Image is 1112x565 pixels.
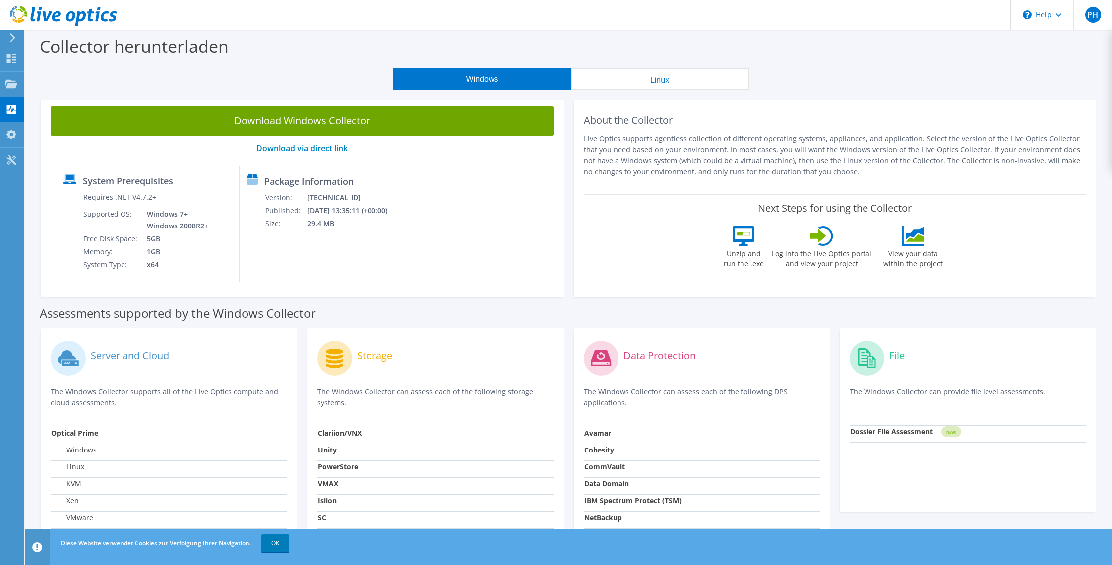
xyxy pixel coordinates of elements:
td: Size: [265,217,307,230]
tspan: NEW! [946,429,956,435]
label: Next Steps for using the Collector [758,202,912,214]
td: Version: [265,191,307,204]
span: Diese Website verwendet Cookies zur Verfolgung Ihrer Navigation. [61,539,251,547]
strong: PowerStore [318,462,358,471]
td: System Type: [83,258,139,271]
label: Collector herunterladen [40,35,229,58]
label: Assessments supported by the Windows Collector [40,308,316,318]
strong: SC [318,513,326,522]
p: The Windows Collector can provide file level assessments. [850,386,1086,407]
strong: CommVault [584,462,625,471]
label: System Prerequisites [83,176,173,186]
strong: VMAX [318,479,338,488]
a: Download via direct link [256,143,348,154]
span: PH [1085,7,1101,23]
p: Live Optics supports agentless collection of different operating systems, appliances, and applica... [584,133,1087,177]
label: Linux [51,462,84,472]
td: [DATE] 13:35:11 (+00:00) [307,204,400,217]
td: Published: [265,204,307,217]
label: KVM [51,479,81,489]
strong: Isilon [318,496,337,505]
button: Windows [393,68,571,90]
strong: Optical Prime [51,428,98,438]
td: 1GB [139,245,210,258]
label: Windows [51,445,97,455]
td: Windows 7+ Windows 2008R2+ [139,208,210,232]
label: Requires .NET V4.7.2+ [83,192,156,202]
td: Free Disk Space: [83,232,139,245]
label: Server and Cloud [91,351,169,361]
strong: IBM Spectrum Protect (TSM) [584,496,682,505]
strong: Dossier File Assessment [850,427,933,436]
td: x64 [139,258,210,271]
svg: \n [1023,10,1032,19]
label: Package Information [264,176,354,186]
h2: About the Collector [584,114,1087,126]
td: 5GB [139,232,210,245]
td: Supported OS: [83,208,139,232]
label: VMware [51,513,93,523]
strong: Data Domain [584,479,629,488]
td: [TECHNICAL_ID] [307,191,400,204]
strong: Unity [318,445,337,454]
a: Download Windows Collector [51,106,554,136]
strong: Clariion/VNX [318,428,362,438]
label: Log into the Live Optics portal and view your project [771,246,872,269]
label: View your data within the project [877,246,949,269]
label: Data Protection [623,351,696,361]
td: Memory: [83,245,139,258]
strong: NetBackup [584,513,622,522]
strong: Avamar [584,428,611,438]
label: Unzip and run the .exe [721,246,766,269]
p: The Windows Collector can assess each of the following storage systems. [317,386,554,408]
label: Storage [357,351,392,361]
label: Xen [51,496,79,506]
label: File [889,351,905,361]
button: Linux [571,68,749,90]
strong: Cohesity [584,445,614,454]
td: 29.4 MB [307,217,400,230]
a: OK [261,534,289,552]
p: The Windows Collector supports all of the Live Optics compute and cloud assessments. [51,386,287,408]
p: The Windows Collector can assess each of the following DPS applications. [584,386,820,408]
